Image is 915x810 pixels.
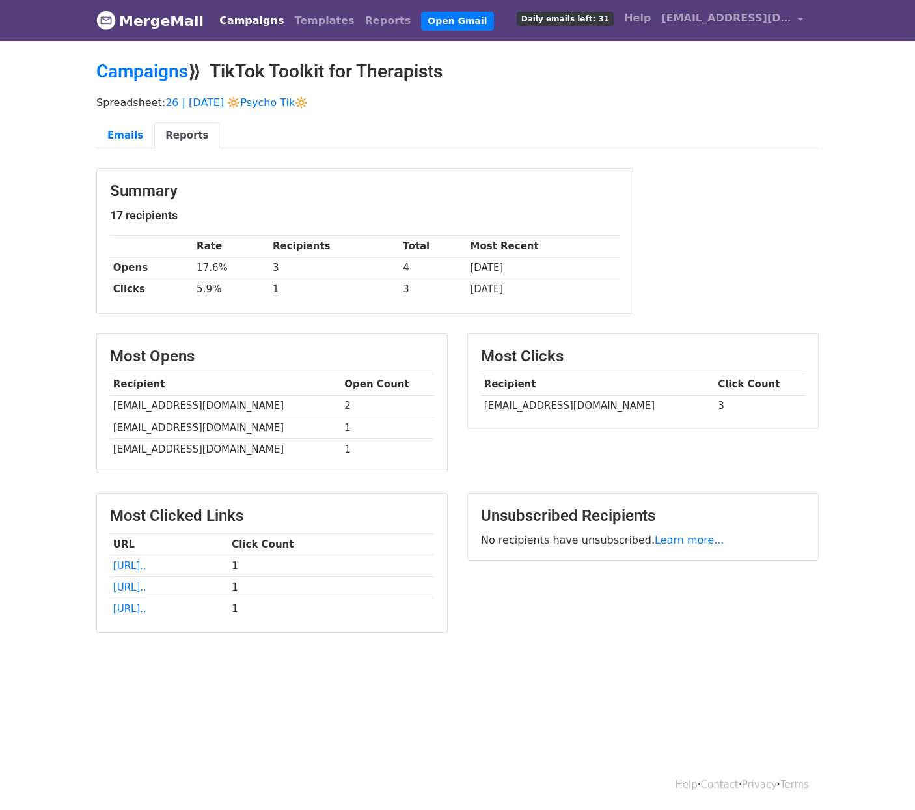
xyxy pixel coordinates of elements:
[228,598,434,620] td: 1
[113,560,146,572] a: [URL]..
[96,61,819,83] h2: ⟫ TikTok Toolkit for Therapists
[269,257,400,279] td: 3
[467,236,620,257] th: Most Recent
[96,96,819,109] p: Spreadsheet:
[96,7,204,35] a: MergeMail
[517,12,614,26] span: Daily emails left: 31
[193,279,269,300] td: 5.9%
[110,257,193,279] th: Opens
[512,5,619,31] a: Daily emails left: 31
[341,438,434,460] td: 1
[113,581,146,593] a: [URL]..
[780,779,809,790] a: Terms
[481,347,805,366] h3: Most Clicks
[165,96,308,109] a: 26 | [DATE] 🔆Psycho Tik🔆
[96,122,154,149] a: Emails
[661,10,791,26] span: [EMAIL_ADDRESS][DOMAIN_NAME]
[655,534,724,546] a: Learn more...
[467,257,620,279] td: [DATE]
[481,374,715,395] th: Recipient
[341,395,434,417] td: 2
[96,61,188,82] a: Campaigns
[110,417,341,438] td: [EMAIL_ADDRESS][DOMAIN_NAME]
[193,257,269,279] td: 17.6%
[400,236,467,257] th: Total
[701,779,739,790] a: Contact
[715,374,805,395] th: Click Count
[360,8,417,34] a: Reports
[154,122,219,149] a: Reports
[481,395,715,417] td: [EMAIL_ADDRESS][DOMAIN_NAME]
[113,603,146,615] a: [URL]..
[400,257,467,279] td: 4
[228,533,434,555] th: Click Count
[110,279,193,300] th: Clicks
[110,438,341,460] td: [EMAIL_ADDRESS][DOMAIN_NAME]
[110,395,341,417] td: [EMAIL_ADDRESS][DOMAIN_NAME]
[228,555,434,576] td: 1
[110,533,228,555] th: URL
[110,208,620,223] h5: 17 recipients
[341,417,434,438] td: 1
[656,5,808,36] a: [EMAIL_ADDRESS][DOMAIN_NAME]
[110,347,434,366] h3: Most Opens
[421,12,493,31] a: Open Gmail
[467,279,620,300] td: [DATE]
[481,533,805,547] p: No recipients have unsubscribed.
[715,395,805,417] td: 3
[289,8,359,34] a: Templates
[619,5,656,31] a: Help
[400,279,467,300] td: 3
[110,507,434,525] h3: Most Clicked Links
[193,236,269,257] th: Rate
[341,374,434,395] th: Open Count
[742,779,777,790] a: Privacy
[228,576,434,598] td: 1
[214,8,289,34] a: Campaigns
[269,236,400,257] th: Recipients
[110,374,341,395] th: Recipient
[481,507,805,525] h3: Unsubscribed Recipients
[676,779,698,790] a: Help
[110,182,620,201] h3: Summary
[269,279,400,300] td: 1
[96,10,116,30] img: MergeMail logo
[850,747,915,810] iframe: Chat Widget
